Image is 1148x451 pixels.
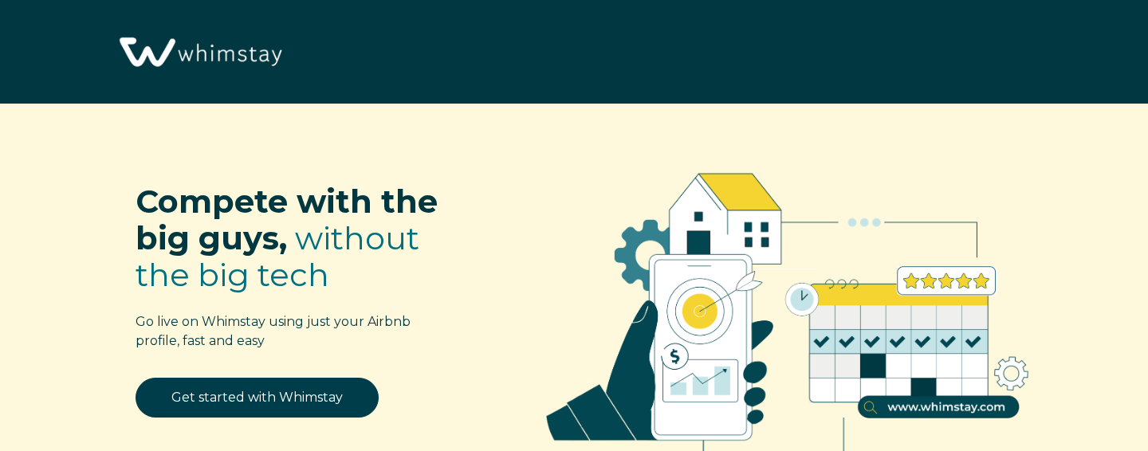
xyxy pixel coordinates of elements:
[136,378,379,418] a: Get started with Whimstay
[136,218,419,294] span: without the big tech
[136,182,438,257] span: Compete with the big guys,
[136,314,411,348] span: Go live on Whimstay using just your Airbnb profile, fast and easy
[112,8,287,98] img: Whimstay Logo-02 1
